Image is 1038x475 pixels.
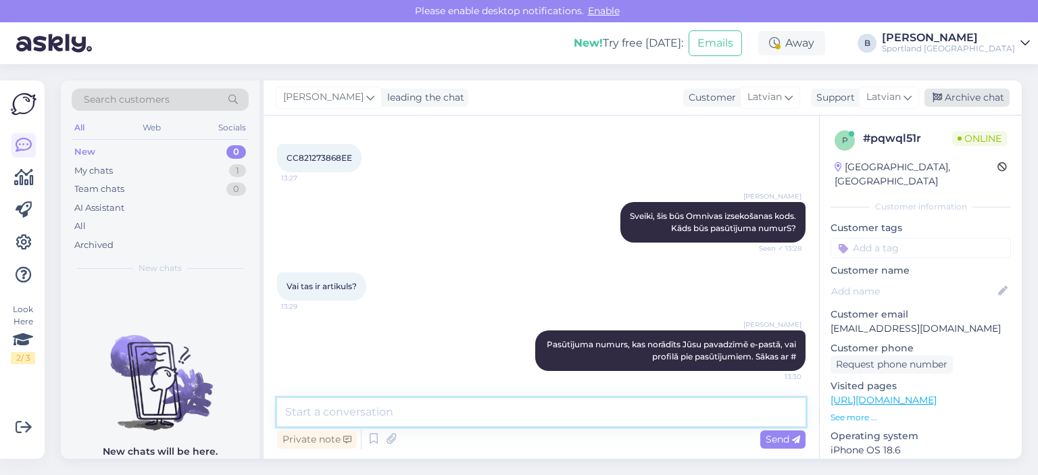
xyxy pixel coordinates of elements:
[831,322,1011,336] p: [EMAIL_ADDRESS][DOMAIN_NAME]
[751,372,801,382] span: 13:30
[61,311,259,432] img: No chats
[924,89,1010,107] div: Archive chat
[630,211,796,233] span: Sveiki, šis būs Omnivas izsekošanas kods. Kāds būs pasūtījuma numurS?
[835,160,997,189] div: [GEOGRAPHIC_DATA], [GEOGRAPHIC_DATA]
[751,243,801,253] span: Seen ✓ 13:28
[74,145,95,159] div: New
[139,262,182,274] span: New chats
[72,119,87,136] div: All
[882,32,1015,43] div: [PERSON_NAME]
[277,430,357,449] div: Private note
[831,221,1011,235] p: Customer tags
[831,394,937,406] a: [URL][DOMAIN_NAME]
[281,301,332,311] span: 13:29
[866,90,901,105] span: Latvian
[743,191,801,201] span: [PERSON_NAME]
[216,119,249,136] div: Socials
[882,32,1030,54] a: [PERSON_NAME]Sportland [GEOGRAPHIC_DATA]
[758,31,825,55] div: Away
[863,130,952,147] div: # pqwql51r
[74,201,124,215] div: AI Assistant
[287,281,357,291] span: Vai tas ir artikuls?
[831,411,1011,424] p: See more ...
[858,34,876,53] div: B
[574,36,603,49] b: New!
[683,91,736,105] div: Customer
[811,91,855,105] div: Support
[842,135,848,145] span: p
[831,341,1011,355] p: Customer phone
[831,201,1011,213] div: Customer information
[287,153,352,163] span: CC821273868EE
[831,264,1011,278] p: Customer name
[11,91,36,117] img: Askly Logo
[84,93,170,107] span: Search customers
[831,284,995,299] input: Add name
[689,30,742,56] button: Emails
[74,182,124,196] div: Team chats
[743,320,801,330] span: [PERSON_NAME]
[281,173,332,183] span: 13:27
[882,43,1015,54] div: Sportland [GEOGRAPHIC_DATA]
[226,145,246,159] div: 0
[103,445,218,459] p: New chats will be here.
[584,5,624,17] span: Enable
[11,303,35,364] div: Look Here
[11,352,35,364] div: 2 / 3
[574,35,683,51] div: Try free [DATE]:
[74,220,86,233] div: All
[831,379,1011,393] p: Visited pages
[283,90,364,105] span: [PERSON_NAME]
[831,443,1011,457] p: iPhone OS 18.6
[229,164,246,178] div: 1
[766,433,800,445] span: Send
[74,164,113,178] div: My chats
[831,355,953,374] div: Request phone number
[831,238,1011,258] input: Add a tag
[831,307,1011,322] p: Customer email
[547,339,798,361] span: Pasūtījuma numurs, kas norādīts Jūsu pavadzīmē e-pastā, vai profilā pie pasūtījumiem. Sākas ar #
[831,429,1011,443] p: Operating system
[382,91,464,105] div: leading the chat
[747,90,782,105] span: Latvian
[74,239,114,252] div: Archived
[952,131,1007,146] span: Online
[226,182,246,196] div: 0
[140,119,164,136] div: Web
